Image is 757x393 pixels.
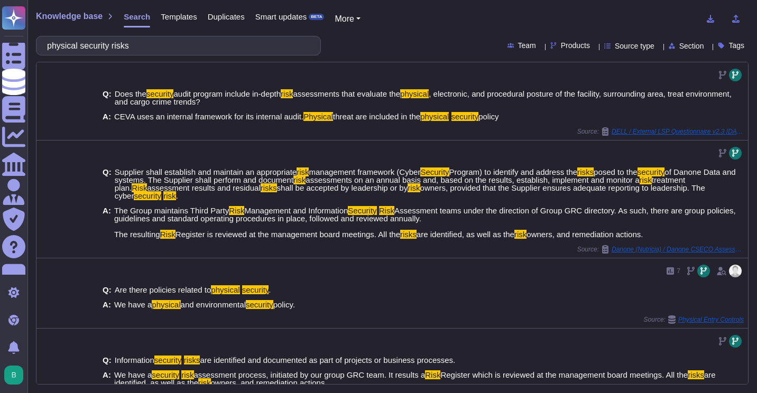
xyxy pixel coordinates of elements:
img: user [729,265,742,277]
span: Duplicates [208,13,245,21]
mark: Risk [425,370,440,379]
span: Search [124,13,150,21]
span: management framework (Cyber [309,167,420,176]
span: 7 [677,268,680,274]
span: , electronic, and procedural posture of the facility, surrounding area, treat environment, and ca... [115,89,732,106]
span: owners, and remediation actions. [527,230,643,239]
span: policy. [273,300,295,309]
button: More [335,13,361,25]
mark: risk [297,167,309,176]
span: Team [518,42,536,49]
span: DELL / External LSP Questionnaire v2.3 [DATE] [612,128,744,135]
span: . [176,191,178,200]
mark: security [638,167,665,176]
span: posed to the [594,167,638,176]
span: Physical Entry Controls [678,316,744,323]
button: user [2,363,31,387]
b: Q: [103,286,112,294]
span: We have a [114,300,152,309]
mark: security [246,300,273,309]
span: Are there policies related to [115,285,211,294]
span: Does the [115,89,146,98]
b: A: [103,113,111,120]
mark: security [154,355,182,364]
b: Q: [103,356,112,364]
span: threat are included in the [333,112,420,121]
mark: risk [408,183,420,192]
span: Section [679,42,704,50]
span: Source: [577,127,744,136]
mark: Security [420,167,449,176]
span: Source type [615,42,654,50]
mark: physical [211,285,239,294]
span: Register is reviewed at the management board meetings. All the [176,230,400,239]
mark: risk [514,230,527,239]
mark: risks [400,230,417,239]
span: are identified and documented as part of projects or business processes. [200,355,455,364]
span: Source: [577,245,744,254]
span: . [269,285,271,294]
span: Supplier shall establish and maintain an appropriate [115,167,297,176]
mark: physical [400,89,429,98]
span: Tags [728,42,744,49]
mark: risks [688,370,704,379]
input: Search a question or template... [42,36,310,55]
mark: security [134,191,161,200]
span: More [335,14,354,23]
span: assessments that evaluate the [293,89,400,98]
mark: risk [181,370,193,379]
mark: security [242,285,269,294]
span: Templates [161,13,197,21]
span: We have a [114,370,152,379]
span: Source: [644,315,744,324]
mark: physical [420,112,449,121]
span: treatment plan. [115,175,685,192]
span: assessment results and residual [147,183,260,192]
mark: security [152,370,179,379]
mark: Risk [132,183,147,192]
mark: risks [184,355,200,364]
span: Register which is reviewed at the management board meetings. All the [440,370,688,379]
span: Knowledge base [36,12,103,21]
span: Management and Information [244,206,348,215]
span: audit program include in-depth [173,89,281,98]
span: owners, and remediation actions. [211,378,327,387]
div: BETA [309,14,324,20]
span: Products [561,42,590,49]
span: are identified, as well as the [417,230,514,239]
span: Program) to identify and address the [449,167,578,176]
img: user [4,366,23,385]
mark: Physical [303,112,333,121]
b: A: [103,301,111,308]
span: Smart updates [255,13,307,21]
span: of Danone Data and systems. The Supplier shall perform and document [115,167,736,184]
span: assessment process, initiated by our group GRC team. It results a [194,370,426,379]
span: Assessment teams under the direction of Group GRC directory. As such, there are group policies, g... [114,206,736,239]
b: A: [103,207,111,238]
span: are identified, as well as the [114,370,716,387]
mark: risk [163,191,176,200]
b: Q: [103,90,112,106]
mark: risk [198,378,210,387]
span: CEVA uses an internal framework for its internal audit. [114,112,303,121]
mark: security [146,89,174,98]
mark: risk [293,175,306,184]
mark: security [451,112,479,121]
mark: Security [348,206,376,215]
span: owners, provided that the Supplier ensures adequate reporting to leadership. The cyber [115,183,705,200]
b: A: [103,371,111,387]
span: policy [478,112,498,121]
mark: Risk [229,206,244,215]
mark: risks [577,167,594,176]
span: assessments on an annual basis and, based on the results, establish, implement and monitor a [306,175,639,184]
span: The Group maintains Third Party [114,206,229,215]
mark: Risk [379,206,394,215]
span: Danone (Nutricia) / Danone CSECO Assessment (Full) [612,246,744,252]
span: shall be accepted by leadership or by [277,183,408,192]
mark: physical [152,300,180,309]
mark: risks [261,183,277,192]
mark: risk [281,89,293,98]
mark: Risk [160,230,176,239]
span: and environmental [181,300,246,309]
mark: risk [640,175,652,184]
